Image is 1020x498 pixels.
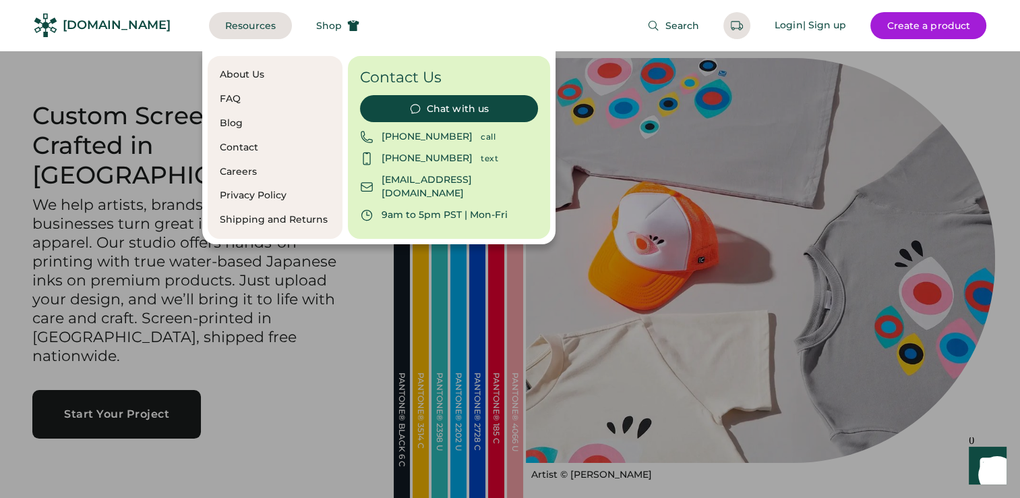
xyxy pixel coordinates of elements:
div: Contact Us [360,68,538,87]
button: Create a product [870,12,986,39]
a: About Us [220,68,330,82]
a: Careers [220,165,330,179]
a: Blog [220,117,330,130]
div: | Sign up [802,19,846,32]
button: Search [631,12,715,39]
div: [PHONE_NUMBER] [382,130,473,144]
div: Login [775,19,803,32]
div: [PHONE_NUMBER] [382,152,473,165]
div: [DOMAIN_NAME] [63,17,171,34]
div: call [481,132,538,142]
div: [EMAIL_ADDRESS][DOMAIN_NAME] [382,173,538,200]
div: 9am to 5pm PST | Mon-Fri [382,209,508,222]
span: Shop [316,21,342,30]
a: FAQ [220,92,330,106]
a: Shipping and Returns [220,213,330,227]
button: Chat with us [360,95,538,122]
button: Resources [209,12,292,39]
span: Search [665,21,699,30]
button: Retrieve an order [723,12,750,39]
button: Shop [300,12,376,39]
img: Rendered Logo - Screens [34,13,57,37]
a: Privacy Policy [220,189,330,202]
a: Contact [220,141,330,155]
div: text [481,153,538,164]
iframe: Front Chat [956,437,1014,495]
